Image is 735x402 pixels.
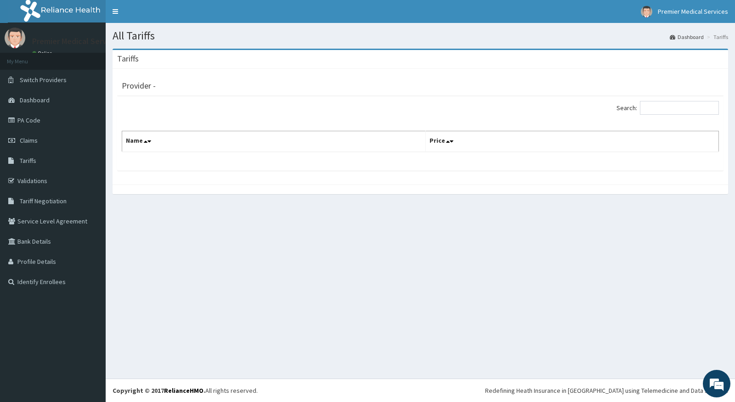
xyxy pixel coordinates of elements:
span: Dashboard [20,96,50,104]
img: User Image [5,28,25,48]
img: User Image [641,6,652,17]
span: Tariff Negotiation [20,197,67,205]
strong: Copyright © 2017 . [113,386,205,395]
h1: All Tariffs [113,30,728,42]
span: Claims [20,136,38,145]
li: Tariffs [705,33,728,41]
input: Search: [640,101,719,115]
th: Price [426,131,719,152]
a: RelianceHMO [164,386,204,395]
a: Online [32,50,54,56]
footer: All rights reserved. [106,379,735,402]
h3: Tariffs [117,55,139,63]
div: Redefining Heath Insurance in [GEOGRAPHIC_DATA] using Telemedicine and Data Science! [485,386,728,395]
th: Name [122,131,426,152]
span: Switch Providers [20,76,67,84]
p: Premier Medical Services [32,37,121,45]
label: Search: [616,101,719,115]
a: Dashboard [670,33,704,41]
span: Tariffs [20,156,36,165]
h3: Provider - [122,82,156,90]
span: Premier Medical Services [658,7,728,16]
